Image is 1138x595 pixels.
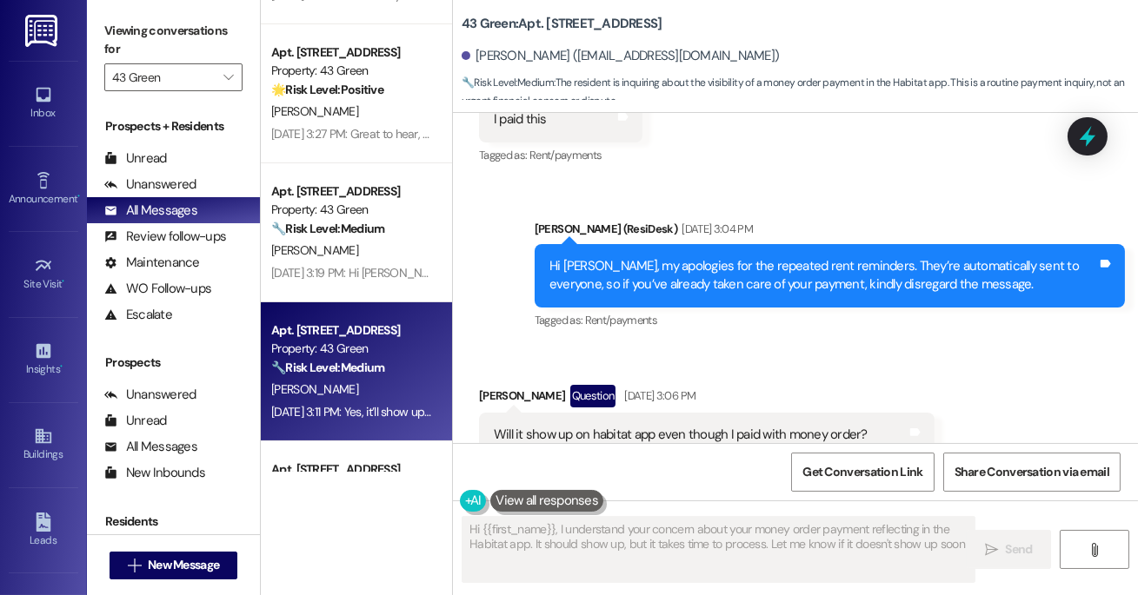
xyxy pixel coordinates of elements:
[967,530,1051,569] button: Send
[802,463,922,481] span: Get Conversation Link
[104,386,196,404] div: Unanswered
[104,202,197,220] div: All Messages
[104,438,197,456] div: All Messages
[104,17,243,63] label: Viewing conversations for
[148,556,219,574] span: New Message
[620,387,695,405] div: [DATE] 3:06 PM
[271,103,358,119] span: [PERSON_NAME]
[104,228,226,246] div: Review follow-ups
[25,15,61,47] img: ResiDesk Logo
[63,275,65,288] span: •
[60,360,63,373] span: •
[271,360,384,375] strong: 🔧 Risk Level: Medium
[271,62,432,80] div: Property: 43 Green
[271,182,432,201] div: Apt. [STREET_ADDRESS]
[535,307,1125,333] div: Tagged as:
[985,543,998,557] i: 
[271,340,432,358] div: Property: 43 Green
[479,385,935,413] div: [PERSON_NAME]
[9,421,78,468] a: Buildings
[271,381,358,397] span: [PERSON_NAME]
[9,251,78,298] a: Site Visit •
[955,463,1109,481] span: Share Conversation via email
[677,220,753,238] div: [DATE] 3:04 PM
[104,149,167,168] div: Unread
[128,559,141,572] i: 
[271,321,432,340] div: Apt. [STREET_ADDRESS]
[104,464,205,482] div: New Inbounds
[271,126,1115,142] div: [DATE] 3:27 PM: Great to hear, [PERSON_NAME]! I'm happy the work order was completed to your sati...
[77,190,80,202] span: •
[87,117,260,136] div: Prospects + Residents
[104,254,200,272] div: Maintenance
[479,142,642,168] div: Tagged as:
[462,47,779,65] div: [PERSON_NAME] ([EMAIL_ADDRESS][DOMAIN_NAME])
[104,412,167,430] div: Unread
[463,517,975,582] textarea: Hi {{first_name}}, I understand your concern about your money order payment reflecting in the Hab...
[462,76,554,89] strong: 🔧 Risk Level: Medium
[535,220,1125,244] div: [PERSON_NAME] (ResiDesk)
[271,201,432,219] div: Property: 43 Green
[494,110,547,129] div: I paid this
[9,507,78,554] a: Leads
[223,70,233,84] i: 
[271,242,358,258] span: [PERSON_NAME]
[549,257,1097,294] div: Hi [PERSON_NAME], my apologies for the repeated rent reminders. They’re automatically sent to eve...
[104,306,172,324] div: Escalate
[9,80,78,127] a: Inbox
[1006,540,1033,559] span: Send
[791,453,934,492] button: Get Conversation Link
[271,82,383,97] strong: 🌟 Risk Level: Positive
[104,175,196,194] div: Unanswered
[87,354,260,372] div: Prospects
[271,221,384,236] strong: 🔧 Risk Level: Medium
[462,74,1138,111] span: : The resident is inquiring about the visibility of a money order payment in the Habitat app. Thi...
[112,63,215,91] input: All communities
[87,512,260,531] div: Residents
[271,43,432,62] div: Apt. [STREET_ADDRESS]
[570,385,616,407] div: Question
[529,148,602,162] span: Rent/payments
[462,15,662,33] b: 43 Green: Apt. [STREET_ADDRESS]
[104,280,211,298] div: WO Follow-ups
[494,426,868,444] div: Will it show up on habitat app even though I paid with money order?
[9,336,78,383] a: Insights •
[271,460,432,479] div: Apt. [STREET_ADDRESS]
[585,313,658,327] span: Rent/payments
[943,453,1121,492] button: Share Conversation via email
[110,552,238,579] button: New Message
[1088,543,1101,557] i: 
